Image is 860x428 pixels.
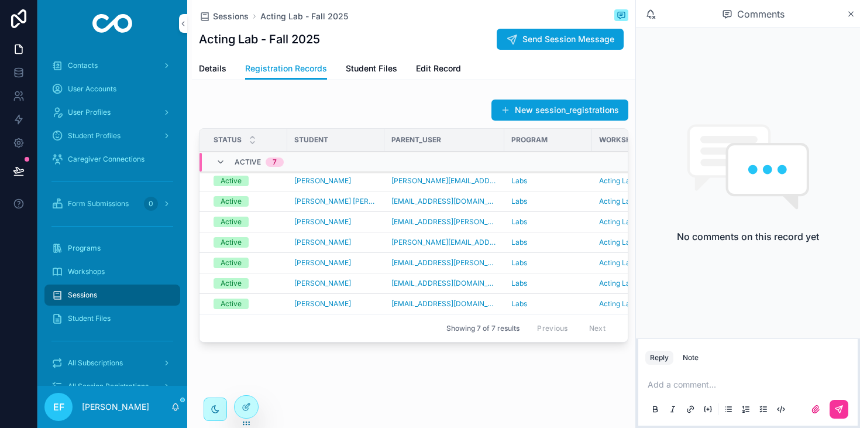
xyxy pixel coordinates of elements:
[68,314,111,323] span: Student Files
[294,217,351,227] a: [PERSON_NAME]
[599,197,634,206] span: Acting Lab
[294,197,377,206] a: [PERSON_NAME] [PERSON_NAME]
[68,267,105,276] span: Workshops
[511,135,548,145] span: Program
[391,217,497,227] a: [EMAIL_ADDRESS][PERSON_NAME][DOMAIN_NAME]
[391,176,497,186] a: [PERSON_NAME][EMAIL_ADDRESS][PERSON_NAME][DOMAIN_NAME]
[213,11,249,22] span: Sessions
[214,135,242,145] span: Status
[44,149,180,170] a: Caregiver Connections
[294,279,377,288] a: [PERSON_NAME]
[491,100,628,121] a: New session_registrations
[511,279,527,288] a: Labs
[68,131,121,141] span: Student Profiles
[511,299,527,309] a: Labs
[44,376,180,397] a: All Session Registrations
[511,217,527,227] a: Labs
[599,197,673,206] a: Acting Lab
[221,258,242,268] div: Active
[68,358,123,368] span: All Subscriptions
[511,299,585,309] a: Labs
[44,193,180,214] a: Form Submissions0
[44,308,180,329] a: Student Files
[678,351,703,365] button: Note
[497,29,624,50] button: Send Session Message
[260,11,348,22] span: Acting Lab - Fall 2025
[68,155,145,164] span: Caregiver Connections
[221,176,242,186] div: Active
[294,258,351,268] a: [PERSON_NAME]
[199,58,226,81] a: Details
[416,63,461,74] span: Edit Record
[68,199,129,208] span: Form Submissions
[294,279,351,288] a: [PERSON_NAME]
[511,197,527,206] a: Labs
[599,299,673,309] a: Acting Lab
[199,31,320,47] h1: Acting Lab - Fall 2025
[294,176,351,186] a: [PERSON_NAME]
[44,238,180,259] a: Programs
[511,176,527,186] a: Labs
[346,63,397,74] span: Student Files
[221,299,242,309] div: Active
[511,258,527,268] a: Labs
[44,285,180,306] a: Sessions
[214,217,280,227] a: Active
[68,244,101,253] span: Programs
[599,135,641,145] span: Workshop
[44,352,180,374] a: All Subscriptions
[599,176,673,186] a: Acting Lab
[214,278,280,289] a: Active
[511,238,527,247] a: Labs
[683,353,699,362] div: Note
[599,217,634,227] span: Acting Lab
[53,400,64,414] span: EF
[214,299,280,309] a: Active
[391,238,497,247] a: [PERSON_NAME][EMAIL_ADDRESS][PERSON_NAME][DOMAIN_NAME]
[599,279,673,288] a: Acting Lab
[511,238,585,247] a: Labs
[221,217,242,227] div: Active
[391,135,441,145] span: Parent_user
[199,63,226,74] span: Details
[273,157,277,167] div: 7
[511,197,585,206] a: Labs
[294,238,351,247] span: [PERSON_NAME]
[599,176,634,186] span: Acting Lab
[68,108,111,117] span: User Profiles
[44,78,180,100] a: User Accounts
[44,261,180,282] a: Workshops
[214,176,280,186] a: Active
[391,197,497,206] span: [EMAIL_ADDRESS][DOMAIN_NAME]
[599,258,634,268] a: Acting Lab
[599,238,634,247] a: Acting Lab
[68,84,116,94] span: User Accounts
[599,299,634,309] a: Acting Lab
[391,279,497,288] span: [EMAIL_ADDRESS][DOMAIN_NAME]
[294,217,377,227] a: [PERSON_NAME]
[245,63,327,74] span: Registration Records
[44,125,180,146] a: Student Profiles
[68,382,149,391] span: All Session Registrations
[391,299,497,309] a: [EMAIL_ADDRESS][DOMAIN_NAME]
[294,299,351,309] span: [PERSON_NAME]
[346,58,397,81] a: Student Files
[511,279,585,288] a: Labs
